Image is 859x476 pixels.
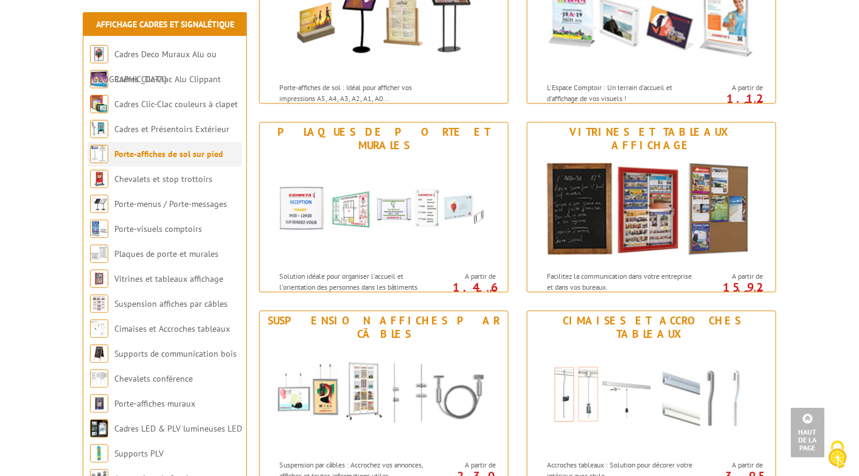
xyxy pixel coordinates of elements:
button: Cookies (modal window) [816,435,859,476]
a: Cimaises et Accroches tableaux [114,323,230,334]
img: Cadres Deco Muraux Alu ou Bois [90,45,108,63]
div: Suspension affiches par câbles [263,314,505,341]
a: Cadres Clic-Clac Alu Clippant [114,74,221,85]
img: Chevalets et stop trottoirs [90,170,108,188]
a: Supports de communication bois [114,348,237,359]
img: Chevalets conférence [90,369,108,388]
div: Vitrines et tableaux affichage [530,125,773,152]
a: Vitrines et tableaux affichage Vitrines et tableaux affichage Facilitez la communication dans vot... [527,122,776,292]
a: Porte-visuels comptoirs [114,223,202,234]
p: 15.92 € [695,284,763,298]
a: Cadres Deco Muraux Alu ou [GEOGRAPHIC_DATA] [90,49,217,85]
a: Cadres et Présentoirs Extérieur [114,124,229,135]
img: Plaques de porte et murales [90,245,108,263]
img: Cimaises et Accroches tableaux [539,344,764,453]
img: Supports PLV [90,444,108,463]
p: Solution idéale pour organiser l'accueil et l'orientation des personnes dans les bâtiments. [279,271,430,292]
p: Porte-affiches de sol : Idéal pour afficher vos impressions A5, A4, A3, A2, A1, A0... [279,82,430,103]
sup: HT [754,287,763,298]
img: Porte-affiches muraux [90,394,108,413]
span: A partir de [701,83,763,93]
div: Plaques de porte et murales [263,125,505,152]
img: Porte-affiches de sol sur pied [90,145,108,163]
sup: HT [754,99,763,109]
p: L'Espace Comptoir : Un terrain d'accueil et d'affichage de vos visuels ! [547,82,698,103]
a: Haut de la page [791,408,825,458]
img: Cadres et Présentoirs Extérieur [90,120,108,138]
img: Vitrines et tableaux affichage [90,270,108,288]
a: Porte-menus / Porte-messages [114,198,227,209]
a: Cadres Clic-Clac couleurs à clapet [114,99,238,110]
span: A partir de [701,460,763,470]
img: Cimaises et Accroches tableaux [90,320,108,338]
img: Vitrines et tableaux affichage [539,155,764,265]
sup: HT [487,287,496,298]
a: Supports PLV [114,448,164,459]
p: Facilitez la communication dans votre entreprise et dans vos bureaux. [547,271,698,292]
img: Cadres LED & PLV lumineuses LED [90,419,108,438]
p: 1.46 € [428,284,496,298]
a: Chevalets conférence [114,373,193,384]
img: Porte-visuels comptoirs [90,220,108,238]
div: Cimaises et Accroches tableaux [530,314,773,341]
a: Suspension affiches par câbles [114,298,228,309]
img: Suspension affiches par câbles [90,295,108,313]
a: Vitrines et tableaux affichage [114,273,223,284]
a: Porte-affiches de sol sur pied [114,149,223,159]
img: Cookies (modal window) [822,439,853,470]
img: Cadres Clic-Clac couleurs à clapet [90,95,108,113]
img: Plaques de porte et murales [271,155,496,265]
a: Plaques de porte et murales Plaques de porte et murales Solution idéale pour organiser l'accueil ... [259,122,509,292]
img: Porte-menus / Porte-messages [90,195,108,213]
span: A partir de [701,271,763,281]
a: Porte-affiches muraux [114,398,195,409]
a: Affichage Cadres et Signalétique [96,19,234,30]
a: Cadres LED & PLV lumineuses LED [114,423,242,434]
p: 1.12 € [695,95,763,110]
a: Chevalets et stop trottoirs [114,173,212,184]
a: Plaques de porte et murales [114,248,218,259]
img: Suspension affiches par câbles [271,344,496,453]
img: Supports de communication bois [90,345,108,363]
span: A partir de [434,460,496,470]
span: A partir de [434,271,496,281]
